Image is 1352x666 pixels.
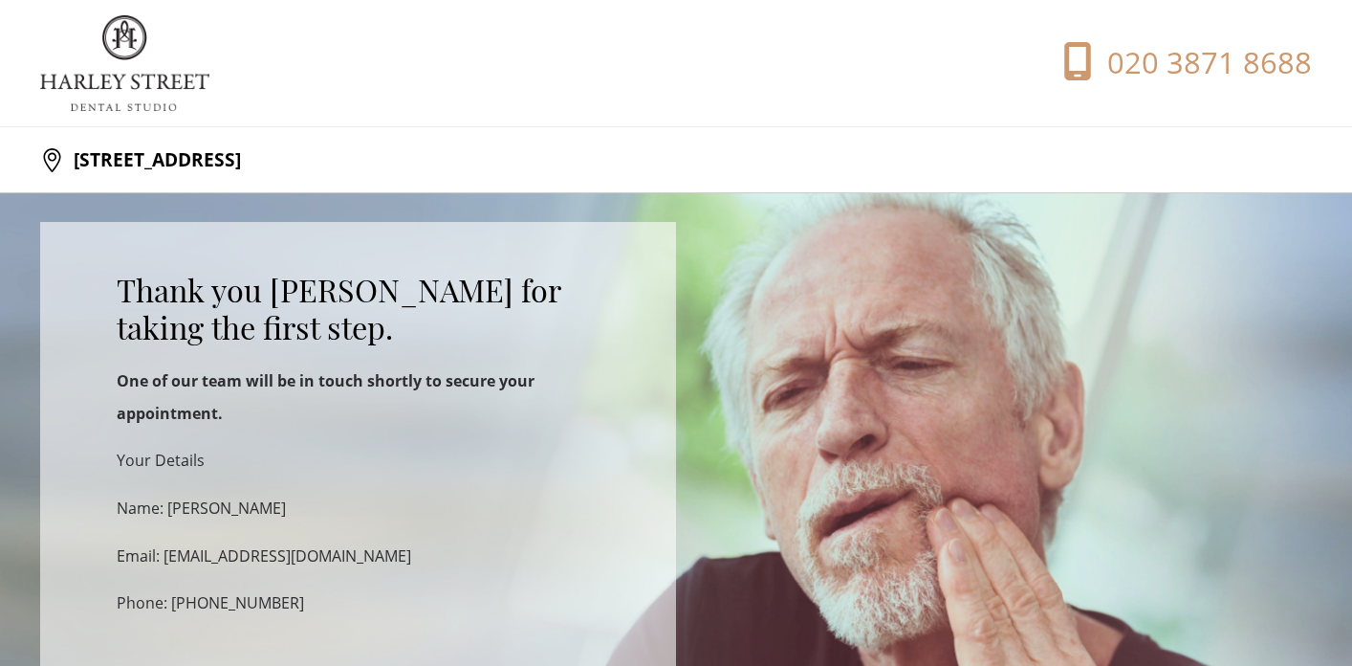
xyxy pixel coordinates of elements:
p: Your Details [117,445,600,477]
p: [STREET_ADDRESS] [64,141,241,179]
img: logo.png [40,15,209,111]
strong: One of our team will be in touch shortly to secure your appointment. [117,370,534,424]
h2: Thank you [PERSON_NAME] for taking the first step. [117,272,600,346]
p: Name: [PERSON_NAME] [117,493,600,525]
a: 020 3871 8688 [1007,42,1312,84]
p: Email: [EMAIL_ADDRESS][DOMAIN_NAME] [117,541,600,573]
p: Phone: [PHONE_NUMBER] [117,588,600,620]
